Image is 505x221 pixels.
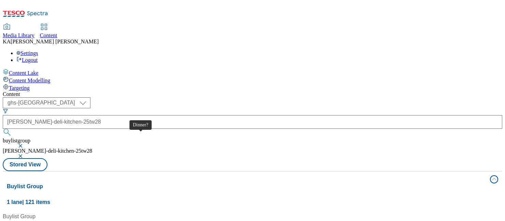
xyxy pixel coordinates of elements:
button: Stored View [3,158,47,171]
div: Content [3,91,502,97]
span: [PERSON_NAME]-deli-kitchen-25tw28 [3,148,92,154]
button: Buylist Group1 lane| 121 items [3,171,502,210]
a: Content [40,24,57,39]
span: Media Library [3,32,34,38]
span: Content Lake [9,70,39,76]
span: Content [40,32,57,38]
a: Settings [16,50,38,56]
a: Content Modelling [3,76,502,84]
span: 1 lane | 121 items [7,199,50,205]
input: Search [3,115,502,129]
a: Targeting [3,84,502,91]
a: Content Lake [3,69,502,76]
h4: Buylist Group [7,182,486,191]
a: Logout [16,57,38,63]
span: buylistgroup [3,138,30,143]
svg: Search Filters [3,108,8,114]
a: Media Library [3,24,34,39]
span: Content Modelling [9,78,50,83]
span: Targeting [9,85,30,91]
span: KA [3,39,11,44]
div: Buylist Group [3,212,128,221]
span: [PERSON_NAME] [PERSON_NAME] [11,39,99,44]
